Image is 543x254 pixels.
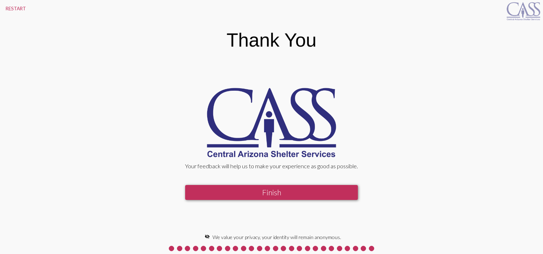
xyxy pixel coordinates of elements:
button: Finish [185,185,358,200]
span: We value your privacy, your identity will remain anonymous. [213,234,341,240]
div: Thank You [226,29,316,51]
mat-icon: visibility_off [205,234,210,239]
div: Your feedback will help us to make your experience as good as possible. [185,163,358,169]
img: CASS-logo_BLUE_WEB.png [506,2,541,21]
img: CASS-logo_BLUE_WEB.png [203,86,340,159]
